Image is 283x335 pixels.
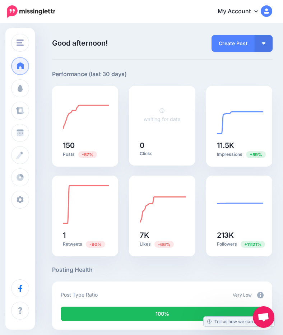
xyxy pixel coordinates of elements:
[253,306,274,328] div: Open chat
[210,3,272,20] a: My Account
[63,241,107,247] p: Retweets
[204,317,274,326] a: Tell us how we can improve
[140,241,184,247] p: Likes
[217,142,261,149] h5: 11.5K
[140,142,184,149] h5: 0
[154,241,174,248] span: Previous period: 20.5K
[63,142,107,149] h5: 150
[241,241,265,248] span: Previous period: 1.9K
[63,151,107,158] p: Posts
[140,151,184,157] p: Clicks
[144,108,181,122] a: waiting for data
[233,292,252,298] span: Very Low
[217,241,261,247] p: Followers
[63,232,107,239] h5: 1
[7,5,55,18] img: Missinglettr
[17,39,24,46] img: menu.png
[217,232,261,239] h5: 213K
[52,70,127,79] h5: Performance (last 30 days)
[52,265,272,274] h5: Posting Health
[246,151,266,158] span: Previous period: 7.23K
[61,290,98,299] p: Post Type Ratio
[262,42,265,45] img: arrow-down-white.png
[78,151,97,158] span: Previous period: 348
[61,307,264,321] div: 100% of your posts in the last 30 days were manually created (i.e. were not from Drip Campaigns o...
[257,292,264,298] img: info-circle-grey.png
[86,241,105,248] span: Previous period: 10
[217,151,261,158] p: Impressions
[212,35,255,52] a: Create Post
[140,232,184,239] h5: 7K
[52,39,108,47] span: Good afternoon!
